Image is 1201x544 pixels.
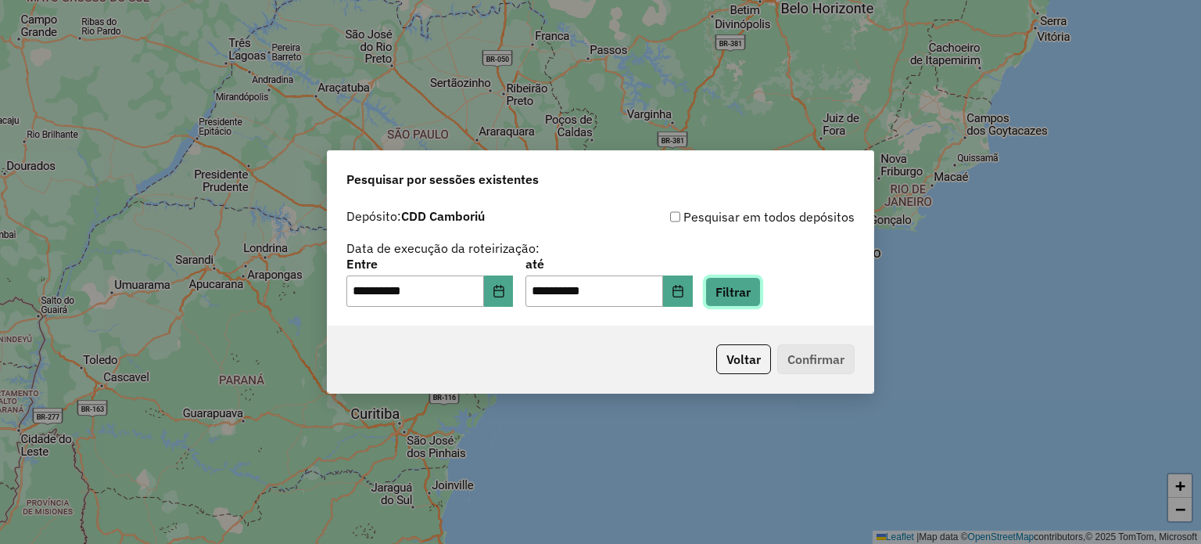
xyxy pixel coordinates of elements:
button: Choose Date [663,276,693,307]
label: até [525,254,692,273]
label: Depósito: [346,207,485,225]
label: Data de execução da roteirização: [346,239,540,258]
div: Pesquisar em todos depósitos [600,207,855,226]
button: Choose Date [484,276,514,307]
strong: CDD Camboriú [401,208,485,224]
button: Filtrar [705,277,761,307]
span: Pesquisar por sessões existentes [346,170,539,189]
label: Entre [346,254,513,273]
button: Voltar [716,344,771,374]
